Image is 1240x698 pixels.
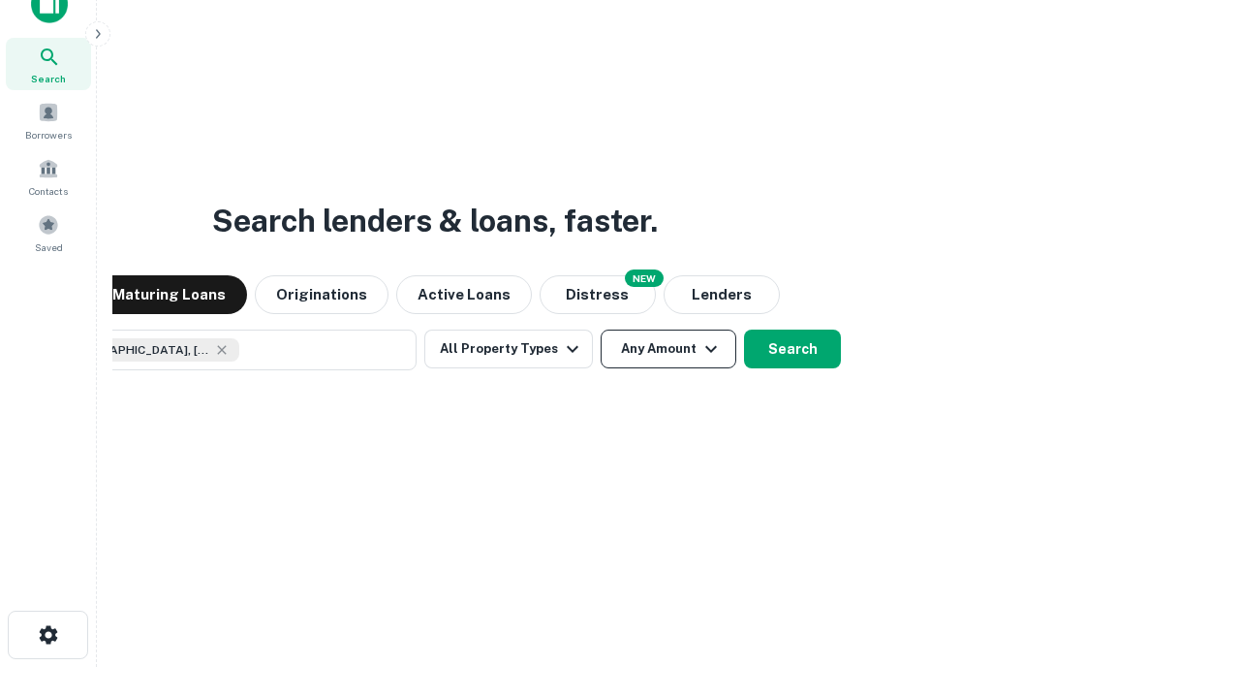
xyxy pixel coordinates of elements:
div: NEW [625,270,664,287]
button: [GEOGRAPHIC_DATA], [GEOGRAPHIC_DATA], [GEOGRAPHIC_DATA] [29,330,417,370]
iframe: Chat Widget [1143,543,1240,636]
a: Saved [6,206,91,259]
button: Originations [255,275,388,314]
button: Lenders [664,275,780,314]
a: Search [6,38,91,90]
button: Search distressed loans with lien and other non-mortgage details. [540,275,656,314]
span: Borrowers [25,127,72,143]
h3: Search lenders & loans, faster. [212,198,658,244]
button: All Property Types [424,330,593,368]
button: Maturing Loans [91,275,247,314]
button: Search [744,330,841,368]
button: Active Loans [396,275,532,314]
span: Search [31,71,66,86]
span: Saved [35,239,63,255]
span: Contacts [29,183,68,199]
a: Contacts [6,150,91,203]
span: [GEOGRAPHIC_DATA], [GEOGRAPHIC_DATA], [GEOGRAPHIC_DATA] [65,341,210,359]
button: Any Amount [601,330,736,368]
a: Borrowers [6,94,91,146]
